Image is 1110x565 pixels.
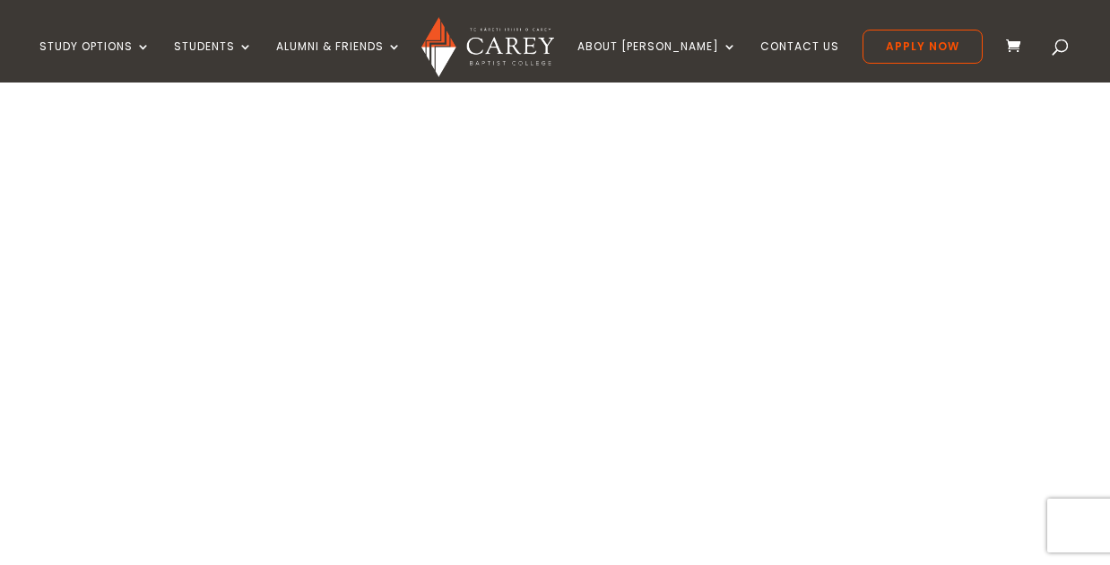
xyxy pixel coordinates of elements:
img: Carey Baptist College [421,17,553,77]
a: Alumni & Friends [276,40,402,83]
a: Study Options [39,40,151,83]
a: Students [174,40,253,83]
a: Apply Now [863,30,983,64]
a: Contact Us [760,40,839,83]
a: About [PERSON_NAME] [577,40,737,83]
